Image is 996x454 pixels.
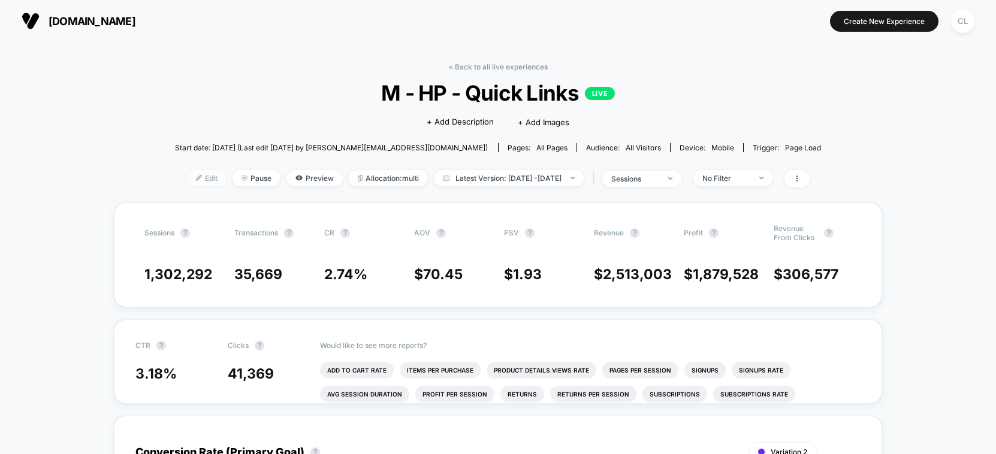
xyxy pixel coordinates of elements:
[753,143,821,152] div: Trigger:
[783,266,838,283] span: 306,577
[320,341,861,350] p: Would like to see more reports?
[228,341,249,350] span: Clicks
[711,143,734,152] span: mobile
[414,228,430,237] span: AOV
[414,266,463,283] span: $
[824,228,834,238] button: ?
[196,175,202,181] img: edit
[951,10,974,33] div: CL
[234,266,282,283] span: 35,669
[732,362,790,379] li: Signups Rate
[427,116,494,128] span: + Add Description
[156,341,166,350] button: ?
[603,266,672,283] span: 2,513,003
[349,170,428,186] span: Allocation: multi
[180,228,190,238] button: ?
[709,228,719,238] button: ?
[630,228,639,238] button: ?
[320,362,394,379] li: Add To Cart Rate
[693,266,759,283] span: 1,879,528
[594,266,672,283] span: $
[513,266,542,283] span: 1.93
[207,80,789,105] span: M - HP - Quick Links
[508,143,568,152] div: Pages:
[668,177,672,180] img: end
[175,143,488,152] span: Start date: [DATE] (Last edit [DATE] by [PERSON_NAME][EMAIL_ADDRESS][DOMAIN_NAME])
[324,266,367,283] span: 2.74 %
[684,362,726,379] li: Signups
[602,362,678,379] li: Pages Per Session
[774,266,838,283] span: $
[400,362,481,379] li: Items Per Purchase
[436,228,446,238] button: ?
[228,365,274,382] span: 41,369
[286,170,343,186] span: Preview
[144,228,174,237] span: Sessions
[586,143,661,152] div: Audience:
[504,228,519,237] span: PSV
[320,386,409,402] li: Avg Session Duration
[525,228,535,238] button: ?
[135,365,177,382] span: 3.18 %
[642,386,707,402] li: Subscriptions
[759,177,763,179] img: end
[255,341,264,350] button: ?
[415,386,494,402] li: Profit Per Session
[518,117,569,127] span: + Add Images
[487,362,596,379] li: Product Details Views Rate
[448,62,548,71] a: < Back to all live experiences
[585,87,615,100] p: LIVE
[536,143,568,152] span: all pages
[242,175,248,181] img: end
[590,170,602,187] span: |
[684,266,759,283] span: $
[234,228,278,237] span: Transactions
[500,386,544,402] li: Returns
[550,386,636,402] li: Returns Per Session
[594,228,624,237] span: Revenue
[702,174,750,183] div: No Filter
[504,266,542,283] span: $
[22,12,40,30] img: Visually logo
[324,228,334,237] span: CR
[49,15,135,28] span: [DOMAIN_NAME]
[18,11,139,31] button: [DOMAIN_NAME]
[774,224,818,242] span: Revenue From Clicks
[571,177,575,179] img: end
[233,170,280,186] span: Pause
[423,266,463,283] span: 70.45
[443,175,449,181] img: calendar
[670,143,743,152] span: Device:
[135,341,150,350] span: CTR
[947,9,978,34] button: CL
[187,170,227,186] span: Edit
[713,386,795,402] li: Subscriptions Rate
[785,143,821,152] span: Page Load
[358,175,363,181] img: rebalance
[830,11,938,32] button: Create New Experience
[684,228,703,237] span: Profit
[144,266,212,283] span: 1,302,292
[434,170,584,186] span: Latest Version: [DATE] - [DATE]
[340,228,350,238] button: ?
[626,143,661,152] span: All Visitors
[284,228,294,238] button: ?
[611,174,659,183] div: sessions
